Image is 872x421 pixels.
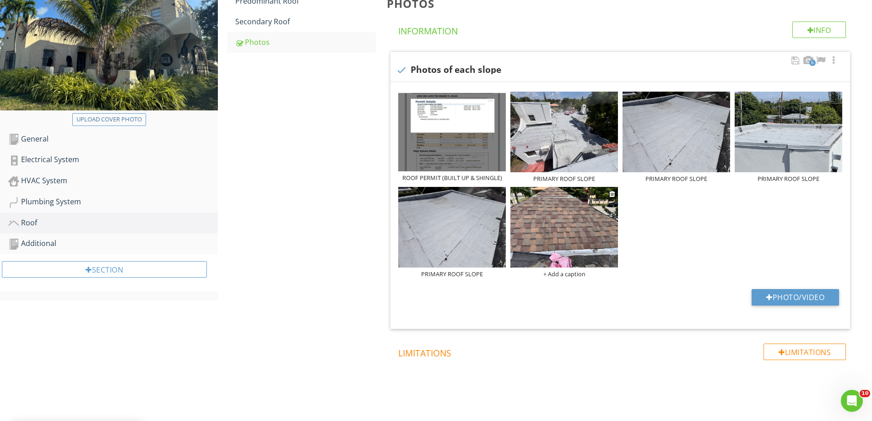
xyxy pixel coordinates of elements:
[752,289,839,306] button: Photo/Video
[764,344,846,360] div: Limitations
[76,115,142,124] div: Upload cover photo
[8,217,218,229] div: Roof
[735,92,842,172] img: data
[8,196,218,208] div: Plumbing System
[623,92,730,172] img: data
[735,175,842,182] div: PRIMARY ROOF SLOPE
[510,175,618,182] div: PRIMARY ROOF SLOPE
[510,187,618,268] img: data
[398,187,506,268] img: data
[398,174,506,181] div: ROOF PERMIT (BUILT UP & SHINGLE)
[623,175,730,182] div: PRIMARY ROOF SLOPE
[8,154,218,166] div: Electrical System
[72,113,146,126] button: Upload cover photo
[8,238,218,250] div: Additional
[792,22,846,38] div: Info
[235,37,376,48] div: Photos
[235,16,376,27] div: Secondary Roof
[8,133,218,145] div: General
[510,92,618,172] img: data
[510,270,618,278] div: + Add a caption
[398,344,846,359] h4: Limitations
[398,92,506,171] img: data
[398,270,506,278] div: PRIMARY ROOF SLOPE
[8,175,218,187] div: HVAC System
[2,261,207,278] div: Section
[809,60,816,66] span: 6
[398,22,846,37] h4: Information
[841,390,863,412] iframe: Intercom live chat
[860,390,870,397] span: 10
